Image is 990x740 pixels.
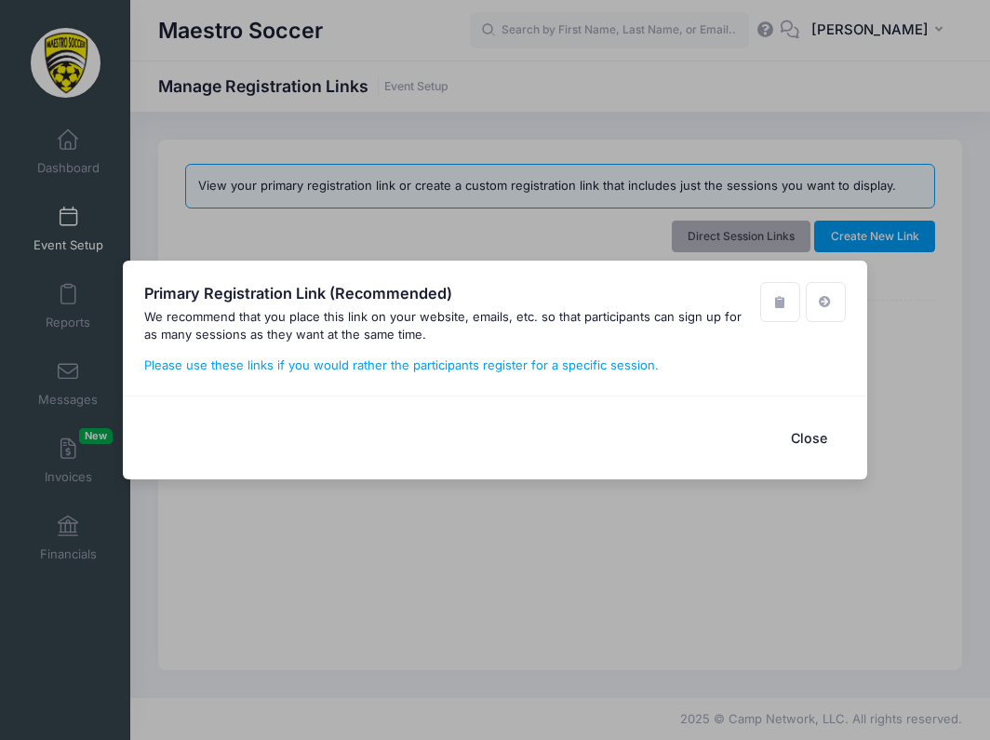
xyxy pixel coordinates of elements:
[144,282,748,304] h4: Primary Registration Link (Recommended)
[760,282,800,322] button: Copy to clipboard
[806,282,846,322] a: Test primary registration link
[144,357,659,372] a: Please use these links if you would rather the participants register for a specific session.
[144,308,748,344] div: We recommend that you place this link on your website, emails, etc. so that participants can sign...
[771,418,846,458] button: Close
